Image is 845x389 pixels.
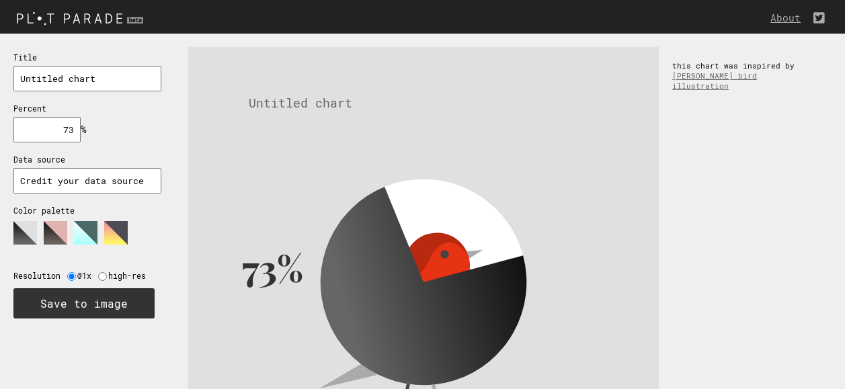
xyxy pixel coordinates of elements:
[13,271,67,281] label: Resolution
[672,71,757,91] a: [PERSON_NAME] bird illustration
[659,47,820,104] div: this chart was inspired by
[13,52,161,62] p: Title
[108,271,153,281] label: high-res
[249,95,352,111] text: Untitled chart
[13,103,161,114] p: Percent
[77,271,98,281] label: @1x
[13,206,161,216] p: Color palette
[13,155,161,165] p: Data source
[13,288,155,318] button: Save to image
[242,243,303,292] text: 73%
[770,11,807,24] a: About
